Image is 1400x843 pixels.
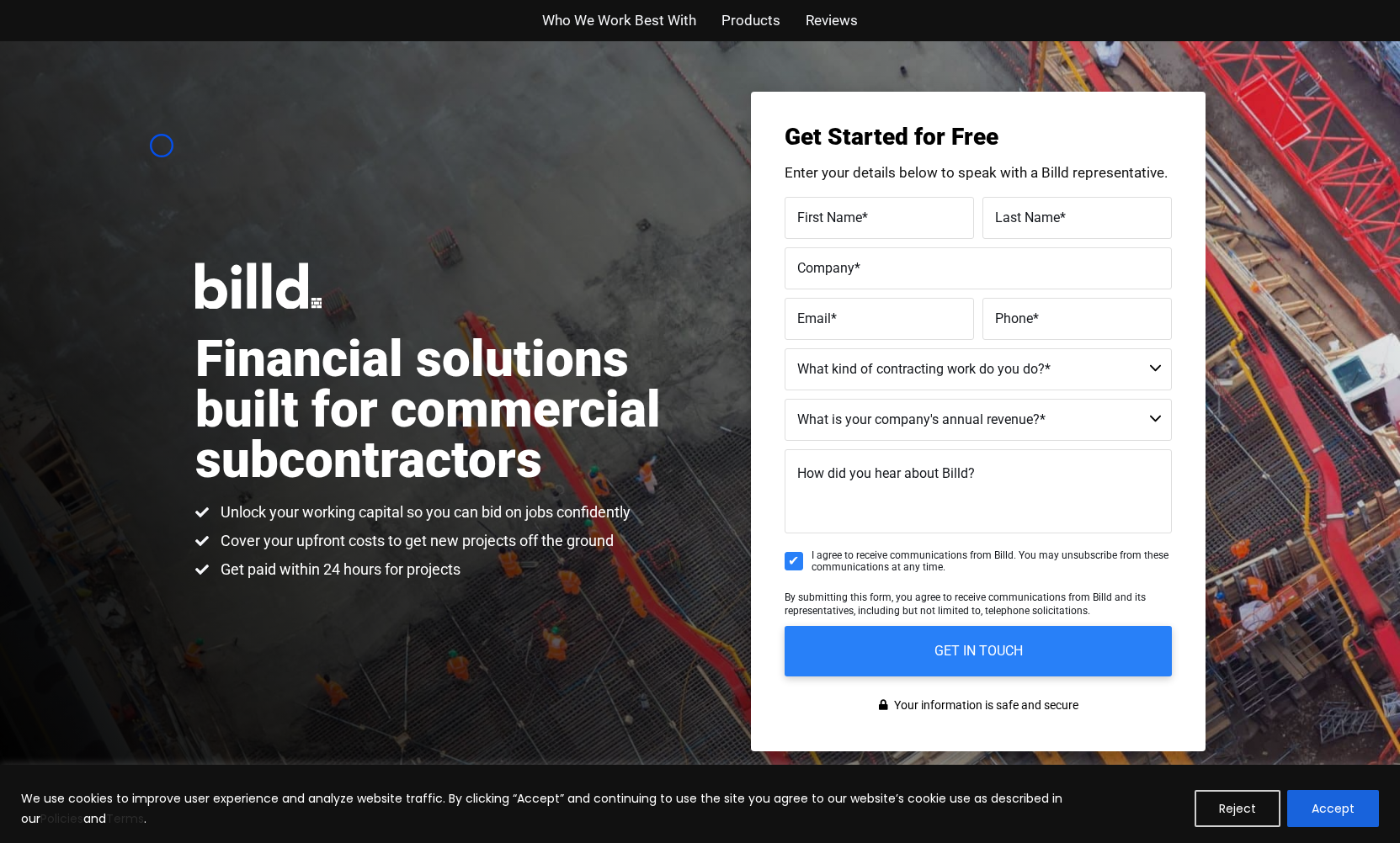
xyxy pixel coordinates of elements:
[806,8,858,33] a: Reviews
[995,310,1033,326] span: Phone
[785,591,1146,617] span: By submitting this form, you agree to receive communications from Billd and its representatives, ...
[797,209,862,225] span: First Name
[216,559,460,580] span: Get paid within 24 hours for projects
[890,693,1078,718] span: Your information is safe and secure
[785,166,1172,180] p: Enter your details below to speak with a Billd representative.
[797,259,854,275] span: Company
[785,626,1172,676] input: GET IN TOUCH
[995,209,1060,225] span: Last Name
[216,502,631,522] span: Unlock your working capital so you can bid on jobs confidently
[785,552,803,570] input: I agree to receive communications from Billd. You may unsubscribe from these communications at an...
[195,334,700,485] h1: Financial solutions built for commercial subcontractors
[797,465,975,481] span: How did you hear about Billd?
[216,531,614,551] span: Cover your upfront costs to get new projects off the ground
[721,8,780,33] a: Products
[797,310,831,326] span: Email
[812,549,1172,574] span: I agree to receive communications from Billd. You may unsubscribe from these communications at an...
[1195,790,1280,827] button: Reject
[1287,790,1379,827] button: Accept
[785,125,1172,149] h3: Get Started for Free
[21,788,1182,829] p: We use cookies to improve user experience and analyze website traffic. By clicking “Accept” and c...
[106,810,144,827] a: Terms
[40,810,83,827] a: Policies
[542,8,696,33] a: Who We Work Best With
